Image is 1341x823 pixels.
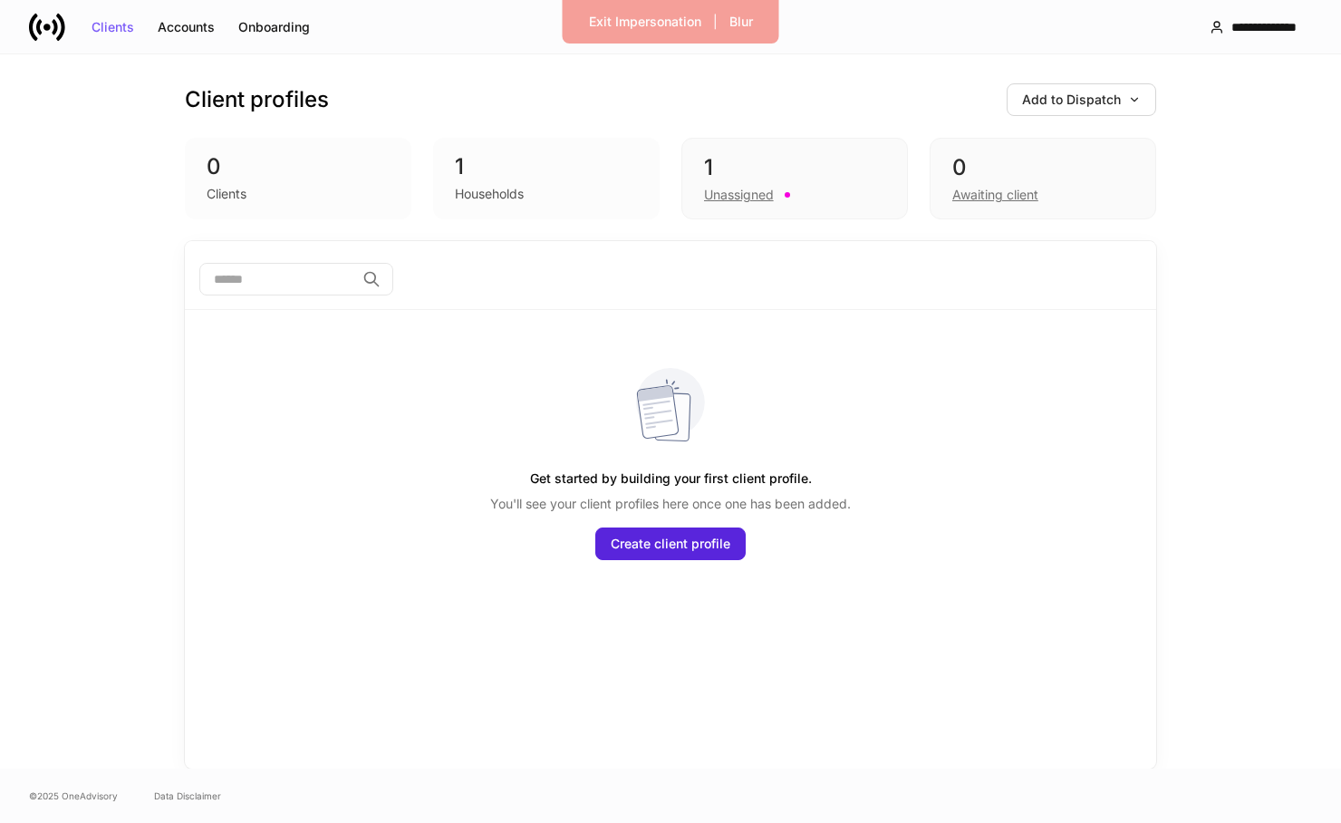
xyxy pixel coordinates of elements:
div: Clients [207,185,246,203]
div: Add to Dispatch [1022,93,1141,106]
div: Unassigned [704,186,774,204]
div: 1Unassigned [681,138,908,219]
button: Add to Dispatch [1007,83,1156,116]
div: 1 [455,152,638,181]
div: Exit Impersonation [589,15,701,28]
div: Awaiting client [952,186,1038,204]
h3: Client profiles [185,85,329,114]
div: 0 [952,153,1134,182]
button: Blur [718,7,765,36]
div: Blur [729,15,753,28]
div: Households [455,185,524,203]
p: You'll see your client profiles here once one has been added. [490,495,851,513]
button: Accounts [146,13,227,42]
div: 0 [207,152,390,181]
div: Onboarding [238,21,310,34]
h5: Get started by building your first client profile. [530,462,812,495]
button: Create client profile [595,528,746,560]
button: Onboarding [227,13,322,42]
span: © 2025 OneAdvisory [29,789,118,803]
div: Create client profile [611,537,730,550]
div: Accounts [158,21,215,34]
button: Exit Impersonation [577,7,713,36]
button: Clients [80,13,146,42]
div: Clients [92,21,134,34]
div: 1 [704,153,885,182]
div: 0Awaiting client [930,138,1156,219]
a: Data Disclaimer [154,789,221,803]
